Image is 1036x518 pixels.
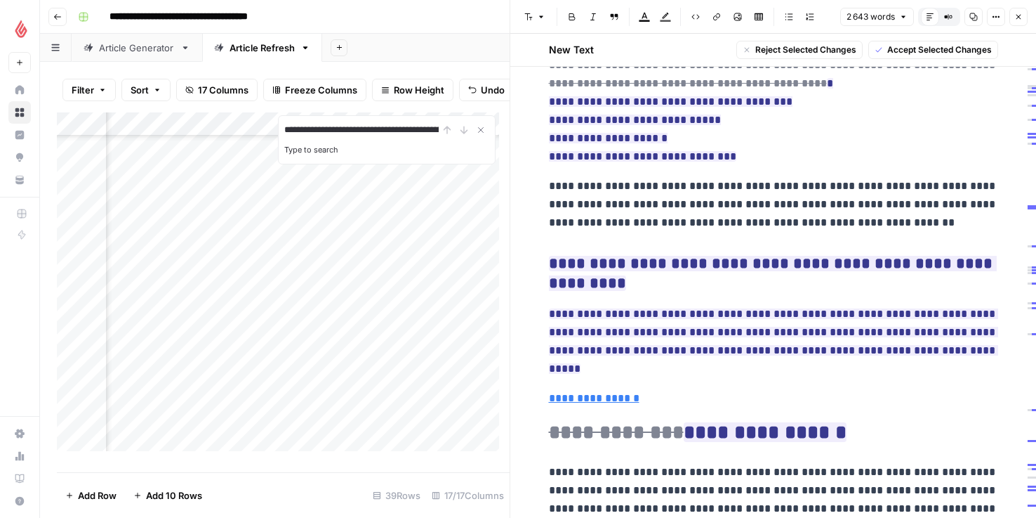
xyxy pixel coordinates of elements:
[755,44,856,56] span: Reject Selected Changes
[284,145,338,155] label: Type to search
[202,34,322,62] a: Article Refresh
[367,484,426,507] div: 39 Rows
[285,83,357,97] span: Freeze Columns
[72,34,202,62] a: Article Generator
[8,101,31,124] a: Browse
[736,41,863,59] button: Reject Selected Changes
[8,146,31,169] a: Opportunities
[78,488,117,503] span: Add Row
[99,41,175,55] div: Article Generator
[887,44,992,56] span: Accept Selected Changes
[8,422,31,445] a: Settings
[426,484,510,507] div: 17/17 Columns
[57,484,125,507] button: Add Row
[125,484,211,507] button: Add 10 Rows
[263,79,366,101] button: Freeze Columns
[840,8,914,26] button: 2 643 words
[394,83,444,97] span: Row Height
[131,83,149,97] span: Sort
[121,79,171,101] button: Sort
[549,43,594,57] h2: New Text
[198,83,248,97] span: 17 Columns
[230,41,295,55] div: Article Refresh
[846,11,895,23] span: 2 643 words
[372,79,453,101] button: Row Height
[8,169,31,191] a: Your Data
[8,490,31,512] button: Help + Support
[8,16,34,41] img: Lightspeed Logo
[481,83,505,97] span: Undo
[176,79,258,101] button: 17 Columns
[472,122,489,138] button: Close Search
[72,83,94,97] span: Filter
[868,41,998,59] button: Accept Selected Changes
[459,79,514,101] button: Undo
[8,11,31,46] button: Workspace: Lightspeed
[8,79,31,101] a: Home
[8,445,31,467] a: Usage
[62,79,116,101] button: Filter
[8,467,31,490] a: Learning Hub
[8,124,31,146] a: Insights
[146,488,202,503] span: Add 10 Rows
